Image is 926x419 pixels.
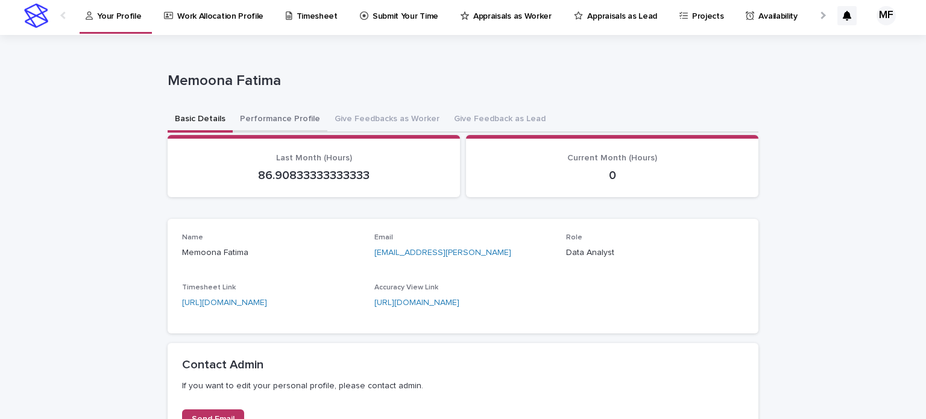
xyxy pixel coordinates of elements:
p: Data Analyst [566,247,744,259]
p: 86.90833333333333 [182,168,446,183]
span: Name [182,234,203,241]
span: Current Month (Hours) [567,154,657,162]
span: Timesheet Link [182,284,236,291]
a: [URL][DOMAIN_NAME] [182,298,267,307]
a: [URL][DOMAIN_NAME] [374,298,459,307]
span: Role [566,234,582,241]
a: [EMAIL_ADDRESS][PERSON_NAME] [374,248,511,257]
button: Performance Profile [233,107,327,133]
img: stacker-logo-s-only.png [24,4,48,28]
button: Basic Details [168,107,233,133]
div: MF [877,6,896,25]
span: Email [374,234,393,241]
button: Give Feedback as Lead [447,107,553,133]
h2: Contact Admin [182,358,744,372]
button: Give Feedbacks as Worker [327,107,447,133]
p: Memoona Fatima [168,72,754,90]
p: Memoona Fatima [182,247,360,259]
span: Accuracy View Link [374,284,438,291]
p: 0 [480,168,744,183]
p: If you want to edit your personal profile, please contact admin. [182,380,744,391]
span: Last Month (Hours) [276,154,352,162]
